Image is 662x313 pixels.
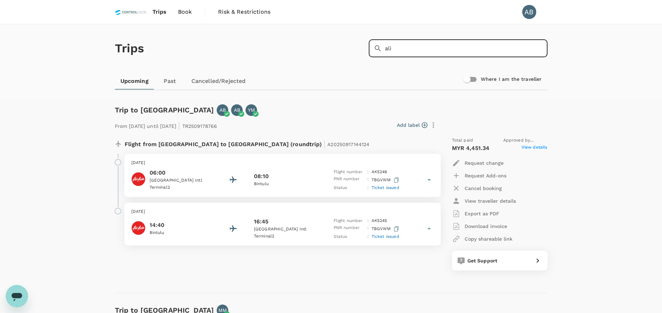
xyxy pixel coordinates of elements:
[334,233,365,240] p: Status
[150,177,213,184] p: [GEOGRAPHIC_DATA] Intl
[367,184,369,191] p: :
[367,176,369,184] p: :
[334,176,365,184] p: PNR number
[150,184,213,191] p: Terminal 2
[367,169,369,176] p: :
[452,207,499,220] button: Export as PDF
[503,137,548,144] span: Approved by
[115,104,214,116] h6: Trip to [GEOGRAPHIC_DATA]
[465,210,499,217] p: Export as PDF
[452,233,512,245] button: Copy shareable link
[465,172,506,179] p: Request Add-ons
[131,221,145,235] img: AirAsia
[115,119,217,131] p: From [DATE] until [DATE] TR2509178766
[452,137,473,144] span: Total paid
[372,224,400,233] p: TBGVWM
[150,229,213,236] p: Bintulu
[481,76,542,83] h6: Where I am the traveller
[254,172,269,181] p: 08:10
[327,142,369,147] span: A20250917144124
[150,221,213,229] p: 14:40
[218,8,270,16] span: Risk & Restrictions
[254,226,317,233] p: [GEOGRAPHIC_DATA] Intl
[234,106,240,113] p: AB
[465,235,512,242] p: Copy shareable link
[125,137,370,150] p: Flight from [GEOGRAPHIC_DATA] to [GEOGRAPHIC_DATA] (roundtrip)
[522,5,536,19] div: AB
[372,176,400,184] p: TBGVWM
[178,121,180,131] span: |
[452,157,504,169] button: Request change
[115,73,154,90] a: Upcoming
[372,169,387,176] p: AK 5246
[522,144,548,152] span: View details
[219,106,226,113] p: AB
[150,169,213,177] p: 06:00
[385,40,548,57] input: Search by travellers, trips, or destination, label, team
[6,285,28,307] iframe: Button to launch messaging window
[452,169,506,182] button: Request Add-ons
[254,233,317,240] p: Terminal 2
[254,217,269,226] p: 16:45
[465,185,502,192] p: Cancel booking
[248,106,255,113] p: YM
[465,223,507,230] p: Download invoice
[334,224,365,233] p: PNR number
[131,208,434,215] p: [DATE]
[152,8,167,16] span: Trips
[452,144,490,152] p: MYR 4,451.34
[397,122,427,129] button: Add label
[372,185,399,190] span: Ticket issued
[131,159,434,167] p: [DATE]
[367,224,369,233] p: :
[372,217,387,224] p: AK 5245
[334,169,365,176] p: Flight number
[465,197,516,204] p: View traveller details
[372,234,399,239] span: Ticket issued
[323,139,326,149] span: |
[452,182,502,195] button: Cancel booking
[115,4,147,20] img: Control Union Malaysia Sdn. Bhd.
[467,258,498,263] span: Get Support
[334,184,365,191] p: Status
[367,233,369,240] p: :
[154,73,186,90] a: Past
[115,24,144,73] h1: Trips
[465,159,504,167] p: Request change
[367,217,369,224] p: :
[131,172,145,186] img: AirAsia
[452,195,516,207] button: View traveller details
[334,217,365,224] p: Flight number
[178,8,192,16] span: Book
[452,220,507,233] button: Download invoice
[254,181,317,188] p: Bintulu
[186,73,251,90] a: Cancelled/Rejected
